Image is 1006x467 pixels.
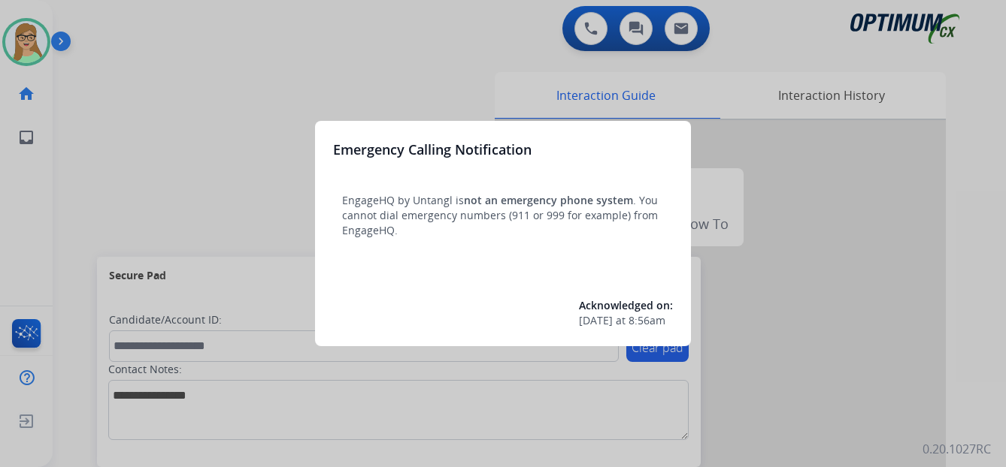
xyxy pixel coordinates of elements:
span: Acknowledged on: [579,298,673,312]
p: EngageHQ by Untangl is . You cannot dial emergency numbers (911 or 999 for example) from EngageHQ. [342,193,664,238]
span: [DATE] [579,313,613,328]
span: not an emergency phone system [464,193,633,207]
p: 0.20.1027RC [923,440,991,458]
span: 8:56am [629,313,665,328]
h3: Emergency Calling Notification [333,139,532,160]
div: at [579,313,673,328]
